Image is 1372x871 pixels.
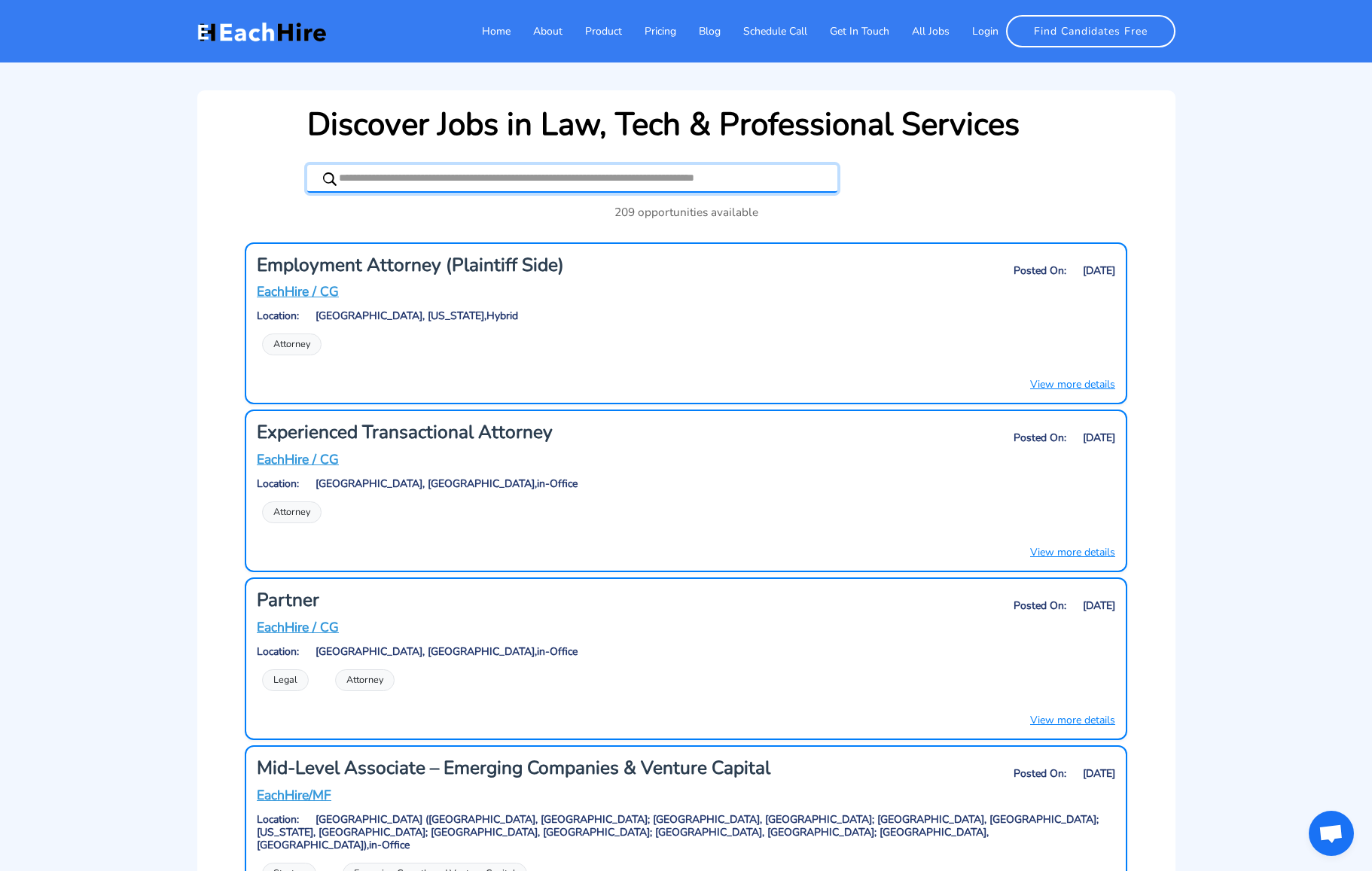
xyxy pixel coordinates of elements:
[257,618,339,636] u: EachHire / CG
[257,450,339,468] u: EachHire / CG
[257,646,1115,659] h6: Location: [GEOGRAPHIC_DATA], [GEOGRAPHIC_DATA],
[537,477,578,491] span: in-Office
[622,16,676,47] a: Pricing
[257,786,331,804] u: EachHire/MF
[1030,376,1115,392] a: View more details
[676,16,721,47] a: Blog
[257,757,824,779] h3: Mid-Level Associate – Emerging Companies & Venture Capital
[840,265,1115,278] h6: Posted On: [DATE]
[257,310,1115,323] h6: Location: [GEOGRAPHIC_DATA], [US_STATE],
[307,106,1020,144] h1: Discover Jobs in Law, Tech & Professional Services
[1030,377,1115,391] u: View more details
[257,589,824,611] h3: Partner
[840,432,1115,445] h6: Posted On: [DATE]
[721,16,807,47] a: Schedule Call
[257,814,1115,851] h6: Location: [GEOGRAPHIC_DATA] ([GEOGRAPHIC_DATA], [GEOGRAPHIC_DATA]; [GEOGRAPHIC_DATA], [GEOGRAPHIC...
[537,644,578,659] span: in-Office
[840,768,1115,781] h6: Posted On: [DATE]
[563,16,622,47] a: Product
[840,600,1115,613] h6: Posted On: [DATE]
[1030,713,1115,727] u: View more details
[889,16,950,47] a: All Jobs
[197,20,326,43] img: EachHire Logo
[213,203,1160,221] p: 209 opportunities available
[807,16,889,47] a: Get In Touch
[257,478,1115,491] h6: Location: [GEOGRAPHIC_DATA], [GEOGRAPHIC_DATA],
[1006,15,1175,47] a: Find Candidates Free
[257,254,824,276] h3: Employment Attorney (Plaintiff Side)
[1030,712,1115,728] a: View more details
[1309,811,1354,856] div: Open chat
[950,16,999,47] a: Login
[369,838,410,852] span: in-Office
[257,282,339,300] u: EachHire / CG
[459,16,511,47] a: Home
[486,309,518,323] span: Hybrid
[1030,545,1115,559] u: View more details
[511,16,563,47] a: About
[1030,544,1115,560] a: View more details
[257,422,824,443] h3: Experienced Transactional Attorney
